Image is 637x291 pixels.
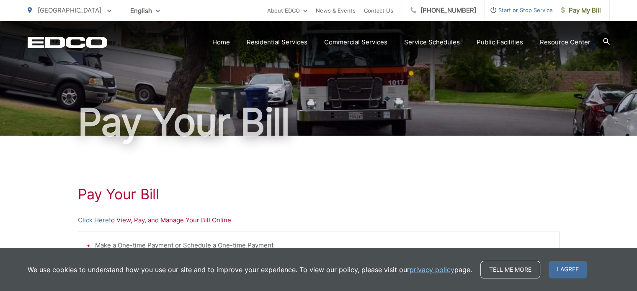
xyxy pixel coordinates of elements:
[28,101,610,143] h1: Pay Your Bill
[212,37,230,47] a: Home
[364,5,393,15] a: Contact Us
[38,6,101,14] span: [GEOGRAPHIC_DATA]
[95,240,551,250] li: Make a One-time Payment or Schedule a One-time Payment
[78,215,560,225] p: to View, Pay, and Manage Your Bill Online
[561,5,601,15] span: Pay My Bill
[28,265,472,275] p: We use cookies to understand how you use our site and to improve your experience. To view our pol...
[124,3,166,18] span: English
[316,5,356,15] a: News & Events
[404,37,460,47] a: Service Schedules
[477,37,523,47] a: Public Facilities
[267,5,307,15] a: About EDCO
[410,265,454,275] a: privacy policy
[78,186,560,203] h1: Pay Your Bill
[324,37,387,47] a: Commercial Services
[78,215,109,225] a: Click Here
[247,37,307,47] a: Residential Services
[28,36,107,48] a: EDCD logo. Return to the homepage.
[540,37,591,47] a: Resource Center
